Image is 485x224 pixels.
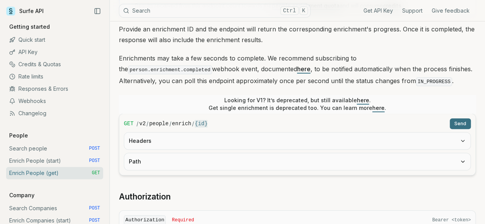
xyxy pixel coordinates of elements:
[6,70,103,83] a: Rate limits
[432,7,470,15] a: Give feedback
[357,97,369,103] a: here
[124,132,470,149] button: Headers
[119,4,311,18] button: SearchCtrlK
[89,146,100,152] span: POST
[6,142,103,155] a: Search people POST
[450,118,471,129] button: Send
[89,205,100,211] span: POST
[119,24,476,45] p: Provide an enrichment ID and the endpoint will return the corresponding enrichment's progress. On...
[195,120,208,128] code: {id}
[299,7,308,15] kbd: K
[6,202,103,214] a: Search Companies POST
[89,158,100,164] span: POST
[6,83,103,95] a: Responses & Errors
[6,23,53,31] p: Getting started
[297,65,311,73] a: here
[6,191,38,199] p: Company
[139,120,146,128] code: v2
[280,7,299,15] kbd: Ctrl
[89,217,100,224] span: POST
[136,120,138,128] span: /
[124,153,470,170] button: Path
[6,46,103,58] a: API Key
[6,132,31,139] p: People
[146,120,148,128] span: /
[402,7,423,15] a: Support
[124,120,133,128] span: GET
[149,120,168,128] code: people
[172,217,194,223] span: Required
[6,5,44,17] a: Surfe API
[6,34,103,46] a: Quick start
[6,155,103,167] a: Enrich People (start) POST
[6,167,103,179] a: Enrich People (get) GET
[6,95,103,107] a: Webhooks
[192,120,194,128] span: /
[6,58,103,70] a: Credits & Quotas
[6,107,103,119] a: Changelog
[169,120,171,128] span: /
[416,77,452,86] code: IN_PROGRESS
[119,191,171,202] a: Authorization
[92,170,100,176] span: GET
[92,5,103,17] button: Collapse Sidebar
[172,120,191,128] code: enrich
[119,53,476,87] p: Enrichments may take a few seconds to complete. We recommend subscribing to the webhook event, do...
[363,7,393,15] a: Get API Key
[209,96,386,112] p: Looking for V1? It’s deprecated, but still available . Get single enrichment is deprecated too. Y...
[432,217,471,223] span: Bearer <token>
[372,105,385,111] a: here
[128,65,212,74] code: person.enrichment.completed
